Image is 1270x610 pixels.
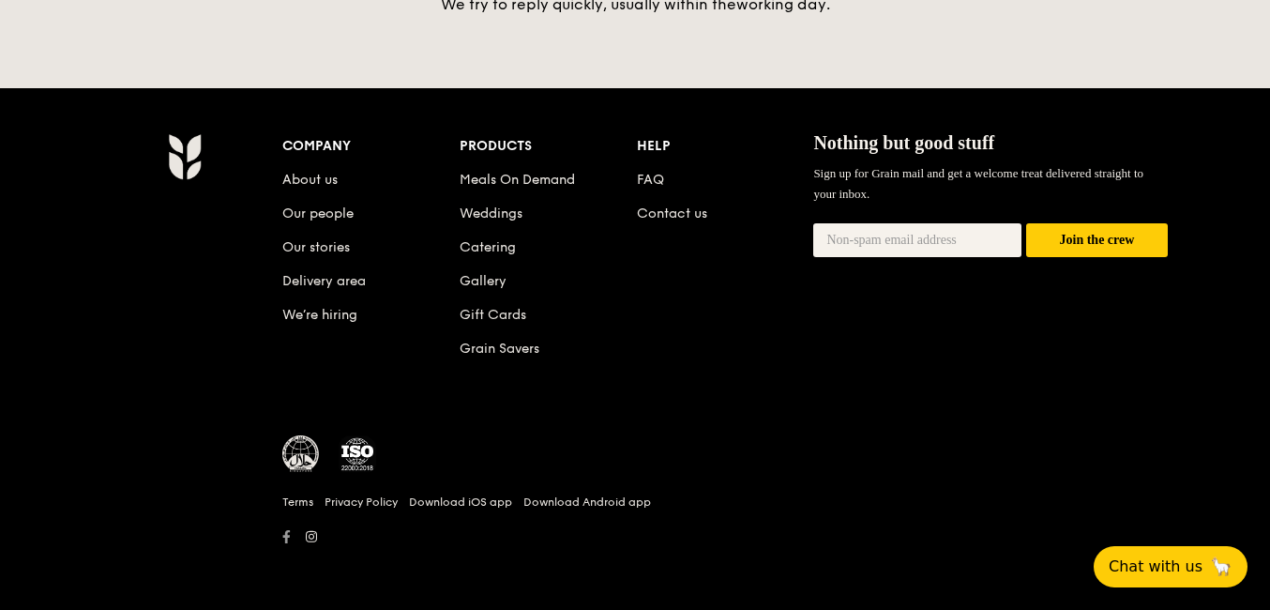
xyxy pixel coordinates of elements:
a: Our stories [282,239,350,255]
div: Help [637,133,814,160]
a: Contact us [637,206,707,221]
a: Meals On Demand [460,172,575,188]
span: Chat with us [1109,556,1202,578]
a: Gallery [460,273,506,289]
span: 🦙 [1210,556,1232,578]
a: Privacy Policy [325,495,398,510]
a: FAQ [637,172,664,188]
button: Chat with us🦙 [1094,546,1247,587]
a: Grain Savers [460,341,539,357]
a: Gift Cards [460,307,526,323]
div: Company [282,133,460,160]
h6: Revision [95,550,1175,565]
a: Terms [282,495,313,510]
img: MUIS Halal Certified [282,435,320,473]
a: Our people [282,206,354,221]
input: Non-spam email address [813,223,1021,257]
div: Products [460,133,637,160]
a: Download iOS app [409,495,512,510]
a: Delivery area [282,273,366,289]
a: Weddings [460,206,522,221]
a: Catering [460,239,516,255]
span: Sign up for Grain mail and get a welcome treat delivered straight to your inbox. [813,166,1143,201]
img: ISO Certified [339,435,376,473]
a: Download Android app [523,495,651,510]
span: Nothing but good stuff [813,132,994,153]
img: Grain [168,133,201,180]
a: We’re hiring [282,307,357,323]
a: About us [282,172,338,188]
button: Join the crew [1026,223,1168,258]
